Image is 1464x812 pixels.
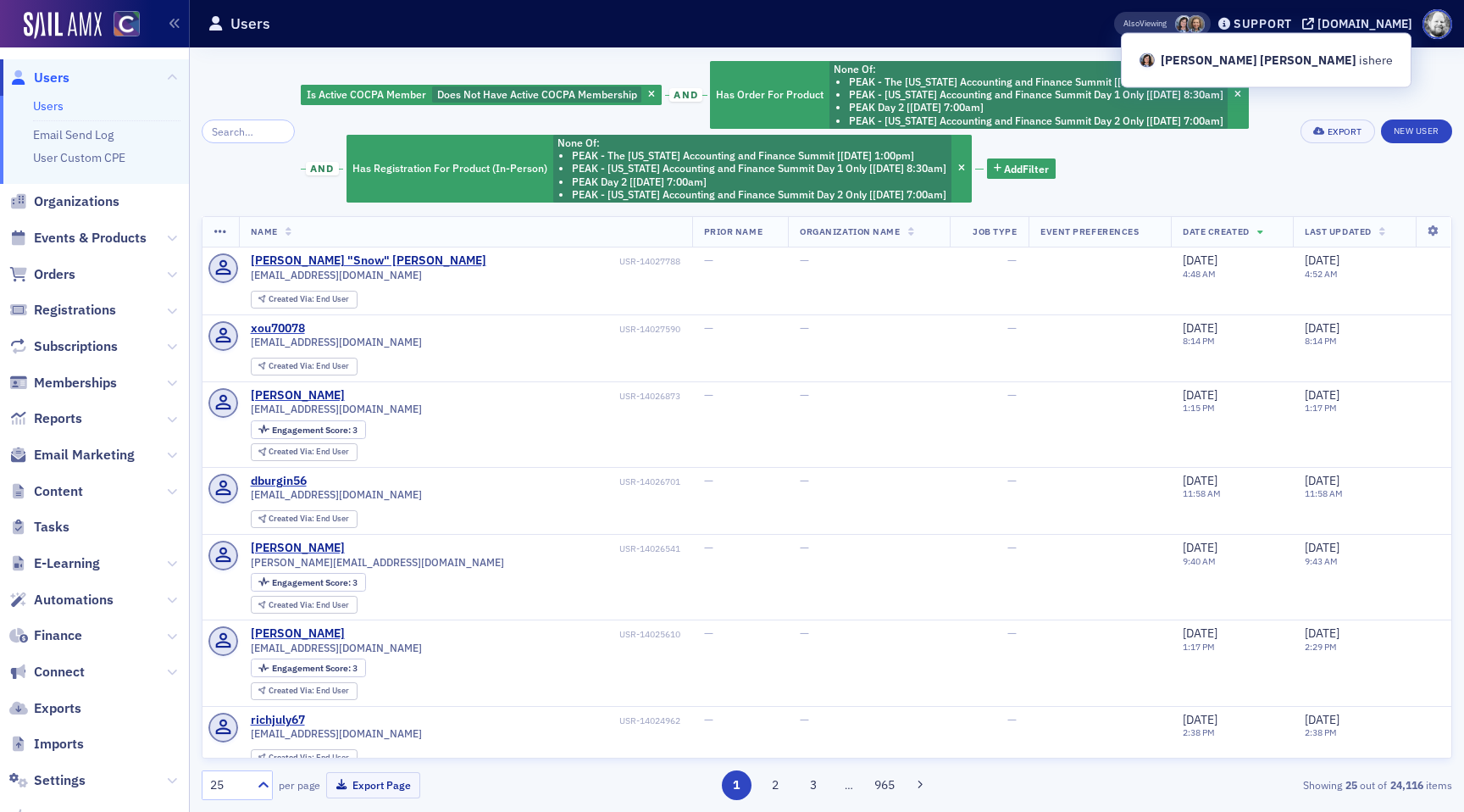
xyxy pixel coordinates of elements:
a: Users [33,98,64,114]
span: [EMAIL_ADDRESS][DOMAIN_NAME] [251,403,422,415]
span: Prior Name [704,225,762,237]
span: — [704,253,713,268]
a: New User [1381,120,1452,143]
span: [EMAIL_ADDRESS][DOMAIN_NAME] [251,488,422,501]
button: 965 [870,770,900,800]
div: Engagement Score: 3 [251,659,366,677]
span: Settings [34,771,86,790]
span: Organizations [34,192,119,211]
div: 25 [210,776,247,794]
div: Showing out of items [1047,777,1452,793]
span: — [800,626,809,641]
div: End User [269,362,349,371]
span: [PERSON_NAME][EMAIL_ADDRESS][DOMAIN_NAME] [251,556,504,569]
div: Does Not Have Active COCPA Membership [301,85,662,106]
span: Created Via : [269,293,316,304]
button: [DOMAIN_NAME] [1302,18,1418,30]
div: Support [1234,16,1292,31]
span: Engagement Score : [272,424,352,436]
a: Tasks [9,518,69,537]
time: 2:38 PM [1305,726,1337,738]
a: Registrations [9,301,116,320]
div: [PERSON_NAME] [251,626,345,642]
span: Created Via : [269,513,316,524]
time: 2:29 PM [1305,641,1337,653]
span: — [704,473,713,488]
div: End User [269,514,349,524]
div: Created Via: End User [251,291,358,309]
span: — [800,253,809,268]
h1: Users [230,14,270,34]
div: End User [269,754,349,763]
span: [DATE] [1305,626,1339,641]
a: Events & Products [9,229,147,247]
span: Registrations [34,301,116,320]
time: 2:38 PM [1183,726,1215,738]
time: 11:58 AM [1305,487,1343,499]
a: Memberships [9,374,117,392]
span: Content [34,482,83,501]
span: [DATE] [1183,473,1217,488]
span: — [1007,253,1017,268]
a: xou70078 [251,321,305,336]
div: Created Via: End User [251,510,358,528]
span: Date Created [1183,225,1249,237]
span: Engagement Score : [272,576,352,588]
span: Event Preferences [1040,225,1139,237]
span: Created Via : [269,446,316,457]
span: Lindsay Moore [1187,15,1205,33]
div: End User [269,601,349,610]
span: [DATE] [1305,473,1339,488]
span: — [800,387,809,403]
button: Export [1300,120,1374,143]
span: [DATE] [1183,712,1217,727]
span: Tasks [34,518,69,537]
div: Engagement Score: 3 [251,573,366,592]
li: PEAK Day 2 [[DATE] 7:00am] [572,175,946,188]
span: E-Learning [34,554,100,573]
span: — [800,320,809,336]
img: SailAMX [24,12,102,39]
a: Connect [9,663,85,681]
div: End User [269,295,349,304]
span: Finance [34,626,82,645]
span: Orders [34,265,75,284]
time: 9:40 AM [1183,555,1216,567]
div: [PERSON_NAME] "Snow" [PERSON_NAME] [251,253,486,269]
time: 1:17 PM [1305,402,1337,414]
a: Orders [9,265,75,284]
span: Imports [34,735,84,754]
div: Engagement Score: 3 [251,420,366,439]
span: Name [251,225,278,237]
span: [DATE] [1305,387,1339,403]
div: End User [269,448,349,457]
span: [EMAIL_ADDRESS][DOMAIN_NAME] [251,269,422,281]
span: Stacy Svendsen [1175,15,1193,33]
span: — [1007,320,1017,336]
button: and [665,88,707,102]
strong: 25 [1342,777,1360,793]
div: Created Via: End User [251,443,358,461]
span: — [704,712,713,727]
span: Email Marketing [34,446,135,464]
div: 3 [272,578,358,587]
div: [PERSON_NAME] [251,541,345,556]
a: richjuly67 [251,713,305,728]
a: Email Send Log [33,127,114,142]
a: Organizations [9,192,119,211]
span: [DATE] [1183,387,1217,403]
span: Created Via : [269,685,316,696]
span: None Of : [834,62,876,75]
time: 11:58 AM [1183,487,1221,499]
span: Created Via : [269,599,316,610]
div: USR-14026541 [347,543,680,554]
span: [EMAIL_ADDRESS][DOMAIN_NAME] [251,727,422,740]
span: — [1007,387,1017,403]
a: dburgin56 [251,474,307,489]
label: per page [279,777,320,793]
li: PEAK - [US_STATE] Accounting and Finance Summit Day 1 Only [[DATE] 8:30am] [849,88,1223,101]
a: Reports [9,409,82,428]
